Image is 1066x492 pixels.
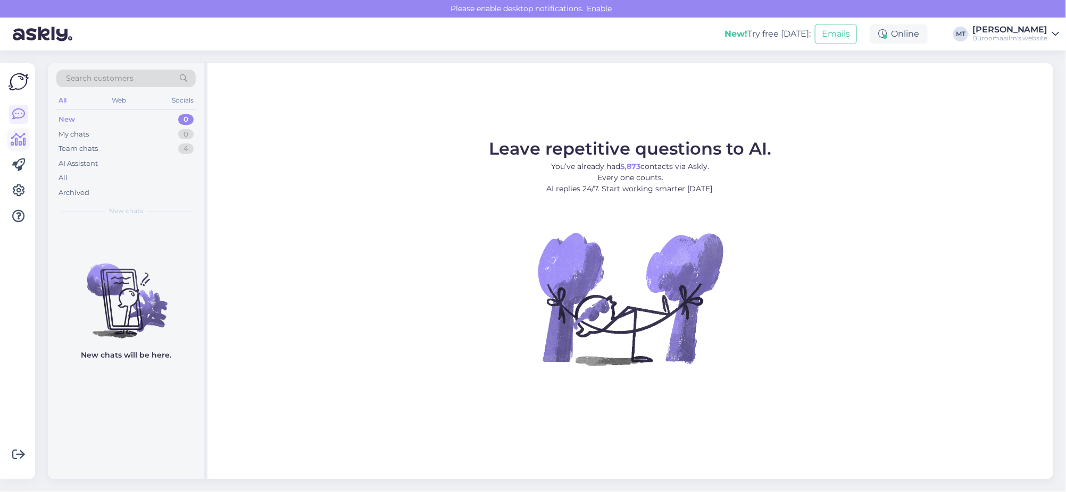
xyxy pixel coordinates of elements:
[48,244,204,340] img: No chats
[621,162,641,171] b: 5,873
[59,188,89,198] div: Archived
[489,161,772,194] p: You’ve already had contacts via Askly. Every one counts. AI replies 24/7. Start working smarter [...
[972,26,1048,34] div: [PERSON_NAME]
[59,173,68,183] div: All
[59,129,89,140] div: My chats
[584,4,615,13] span: Enable
[56,94,69,107] div: All
[178,114,194,125] div: 0
[815,24,857,44] button: Emails
[972,34,1048,43] div: Büroomaailm's website
[110,94,129,107] div: Web
[81,350,171,361] p: New chats will be here.
[489,138,772,159] span: Leave repetitive questions to AI.
[59,158,98,169] div: AI Assistant
[178,129,194,140] div: 0
[59,143,98,154] div: Team chats
[109,206,143,216] span: New chats
[170,94,196,107] div: Socials
[724,29,747,39] b: New!
[9,72,29,92] img: Askly Logo
[870,24,928,44] div: Online
[724,28,811,40] div: Try free [DATE]:
[972,26,1060,43] a: [PERSON_NAME]Büroomaailm's website
[535,203,726,394] img: No Chat active
[59,114,75,125] div: New
[953,27,968,41] div: MT
[178,143,194,154] div: 4
[66,73,134,84] span: Search customers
